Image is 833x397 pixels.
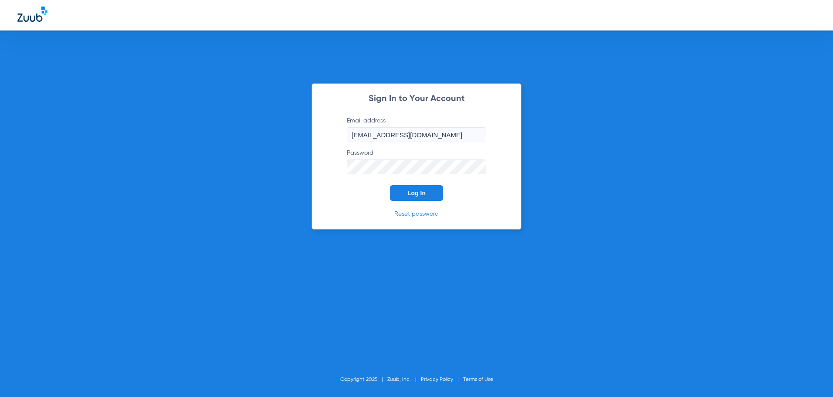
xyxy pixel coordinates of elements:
[334,95,499,103] h2: Sign In to Your Account
[347,127,486,142] input: Email address
[421,377,453,382] a: Privacy Policy
[390,185,443,201] button: Log In
[407,190,426,197] span: Log In
[347,116,486,142] label: Email address
[394,211,439,217] a: Reset password
[17,7,47,22] img: Zuub Logo
[463,377,493,382] a: Terms of Use
[347,149,486,174] label: Password
[789,355,833,397] iframe: Chat Widget
[387,375,421,384] li: Zuub, Inc.
[340,375,387,384] li: Copyright 2025
[347,159,486,174] input: Password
